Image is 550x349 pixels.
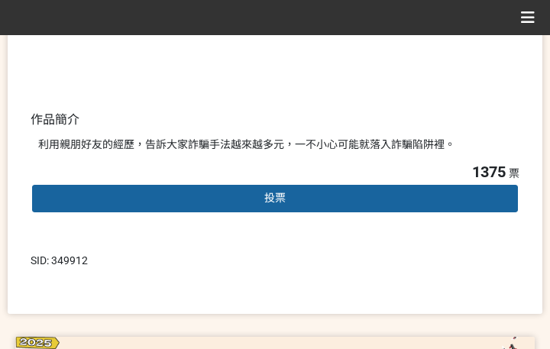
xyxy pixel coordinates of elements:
span: SID: 349912 [31,254,88,267]
span: 作品簡介 [31,112,79,127]
iframe: IFrame Embed [386,253,462,268]
div: 利用親朋好友的經歷，告訴大家詐騙手法越來越多元，一不小心可能就落入詐騙陷阱裡。 [38,137,512,153]
span: 票 [509,167,519,179]
span: 1375 [472,163,506,181]
span: 投票 [264,192,286,204]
